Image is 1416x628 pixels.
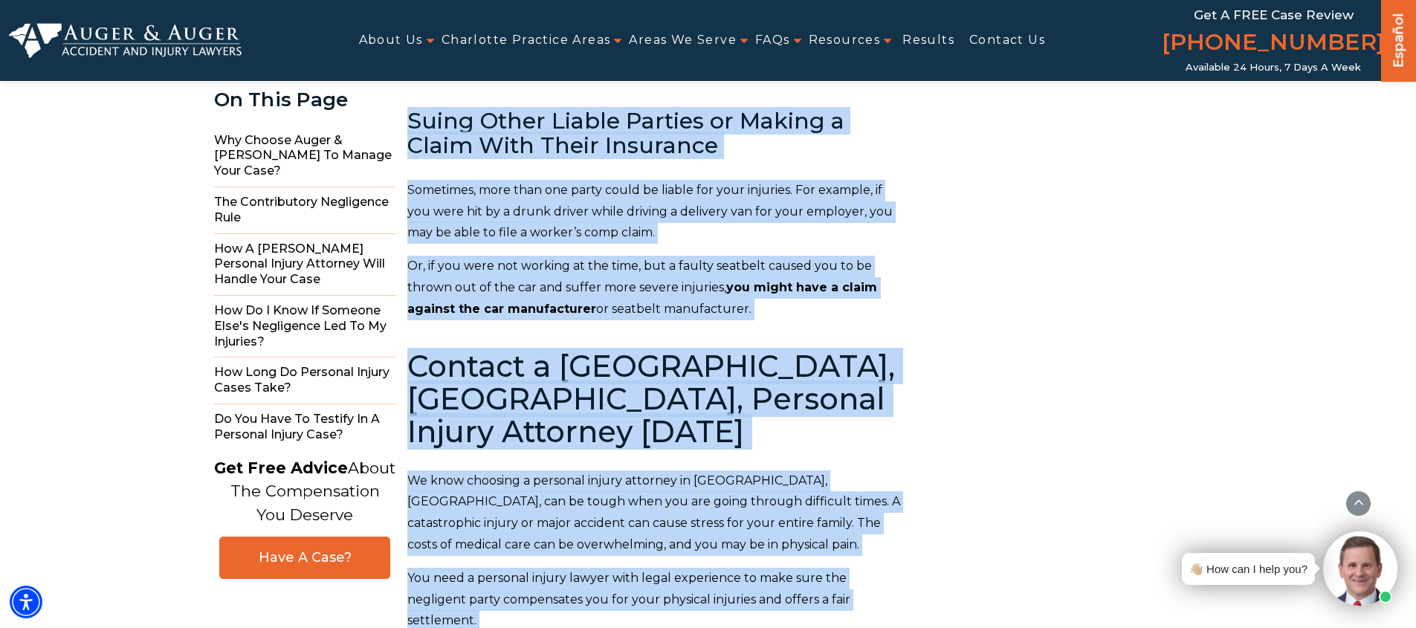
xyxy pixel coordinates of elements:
a: Areas We Serve [629,24,737,57]
span: Get a FREE Case Review [1194,7,1354,22]
span: Why Choose Auger & [PERSON_NAME] to Manage Your Case? [214,126,396,187]
img: Intaker widget Avatar [1323,531,1397,606]
span: Have A Case? [235,549,375,566]
button: scroll to up [1345,491,1371,517]
p: We know choosing a personal injury attorney in [GEOGRAPHIC_DATA], [GEOGRAPHIC_DATA], can be tough... [407,470,906,556]
a: About Us [359,24,423,57]
span: Do You Have to Testify in a Personal Injury Case? [214,404,396,450]
p: Sometimes, more than one party could be liable for your injuries. For example, if you were hit by... [407,180,906,244]
a: FAQs [755,24,790,57]
strong: Get Free Advice [214,459,348,477]
img: Auger & Auger Accident and Injury Lawyers Logo [9,23,242,59]
a: Results [902,24,954,57]
a: Resources [809,24,881,57]
p: Or, if you were not working at the time, but a faulty seatbelt caused you to be thrown out of the... [407,256,906,320]
h2: Contact a [GEOGRAPHIC_DATA], [GEOGRAPHIC_DATA], Personal Injury Attorney [DATE] [407,350,906,448]
a: Charlotte Practice Areas [442,24,611,57]
span: The Contributory Negligence Rule [214,187,396,234]
a: [PHONE_NUMBER] [1162,26,1385,62]
span: Available 24 Hours, 7 Days a Week [1186,62,1361,74]
a: Have A Case? [219,537,390,579]
div: On This Page [214,89,396,111]
h3: Suing Other Liable Parties or Making a Claim With Their Insurance [407,109,906,158]
span: How a [PERSON_NAME] Personal Injury Attorney Will Handle Your Case [214,234,396,296]
p: About The Compensation You Deserve [214,456,395,527]
strong: you might have a claim against the car manufacturer [407,280,877,316]
span: How do I Know if Someone Else's Negligence Led to My Injuries? [214,296,396,357]
div: 👋🏼 How can I help you? [1189,559,1307,579]
div: Accessibility Menu [10,586,42,618]
span: How Long do Personal Injury Cases Take? [214,357,396,404]
a: Contact Us [969,24,1045,57]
